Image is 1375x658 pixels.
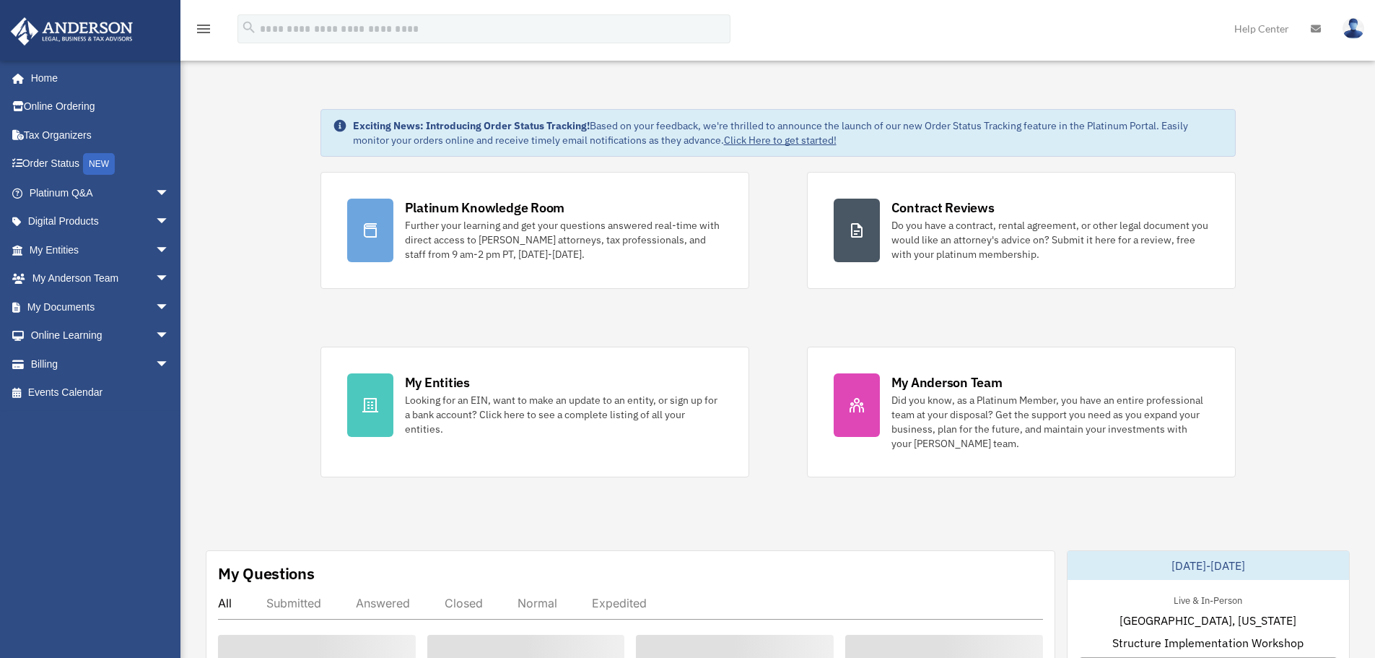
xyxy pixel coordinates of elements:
div: Did you know, as a Platinum Member, you have an entire professional team at your disposal? Get th... [891,393,1209,451]
a: Billingarrow_drop_down [10,350,191,378]
div: Looking for an EIN, want to make an update to an entity, or sign up for a bank account? Click her... [405,393,723,436]
a: Contract Reviews Do you have a contract, rental agreement, or other legal document you would like... [807,172,1236,289]
a: Tax Organizers [10,121,191,150]
div: Expedited [592,596,647,610]
a: My Entities Looking for an EIN, want to make an update to an entity, or sign up for a bank accoun... [320,347,749,477]
strong: Exciting News: Introducing Order Status Tracking! [353,119,590,132]
div: [DATE]-[DATE] [1068,551,1349,580]
a: My Anderson Teamarrow_drop_down [10,264,191,293]
a: Home [10,64,184,92]
a: Online Ordering [10,92,191,121]
div: Contract Reviews [891,199,995,217]
img: Anderson Advisors Platinum Portal [6,17,137,46]
a: Order StatusNEW [10,150,191,179]
span: arrow_drop_down [155,293,184,322]
div: Live & In-Person [1162,592,1254,607]
a: My Anderson Team Did you know, as a Platinum Member, you have an entire professional team at your... [807,347,1236,477]
div: Submitted [266,596,321,610]
span: arrow_drop_down [155,235,184,265]
span: arrow_drop_down [155,178,184,208]
div: My Entities [405,373,470,391]
a: Platinum Q&Aarrow_drop_down [10,178,191,207]
span: Structure Implementation Workshop [1112,634,1304,651]
img: User Pic [1343,18,1364,39]
a: Events Calendar [10,378,191,407]
div: Closed [445,596,483,610]
span: arrow_drop_down [155,264,184,294]
div: Further your learning and get your questions answered real-time with direct access to [PERSON_NAM... [405,218,723,261]
div: My Questions [218,563,315,584]
i: search [241,20,257,35]
div: Based on your feedback, we're thrilled to announce the launch of our new Order Status Tracking fe... [353,118,1223,147]
a: My Entitiesarrow_drop_down [10,235,191,264]
a: My Documentsarrow_drop_down [10,293,191,321]
a: Click Here to get started! [724,134,837,147]
i: menu [195,20,212,38]
a: Online Learningarrow_drop_down [10,321,191,350]
div: Platinum Knowledge Room [405,199,565,217]
div: All [218,596,232,610]
span: [GEOGRAPHIC_DATA], [US_STATE] [1119,612,1296,629]
span: arrow_drop_down [155,321,184,351]
div: NEW [83,153,115,175]
a: Digital Productsarrow_drop_down [10,207,191,236]
div: Answered [356,596,410,610]
div: Normal [518,596,557,610]
a: Platinum Knowledge Room Further your learning and get your questions answered real-time with dire... [320,172,749,289]
div: My Anderson Team [891,373,1003,391]
span: arrow_drop_down [155,207,184,237]
span: arrow_drop_down [155,350,184,379]
div: Do you have a contract, rental agreement, or other legal document you would like an attorney's ad... [891,218,1209,261]
a: menu [195,25,212,38]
